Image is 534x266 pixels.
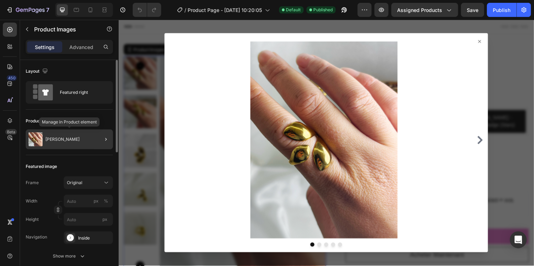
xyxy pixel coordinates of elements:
p: Product Images [34,25,94,34]
div: Navigation [26,234,47,240]
button: Carousel Next Arrow [363,118,372,127]
button: Dot [195,226,199,231]
img: product feature img [29,132,43,146]
button: Save [461,3,484,17]
span: Product Page - [DATE] 10:20:05 [188,6,262,14]
div: px [94,198,99,204]
div: Featured image [26,163,57,170]
div: 450 [7,75,17,81]
button: Show more [26,250,113,262]
span: / [185,6,187,14]
button: Dot [202,226,206,231]
button: Publish [487,3,517,17]
div: Product source [26,118,56,124]
button: 7 [3,3,52,17]
span: Published [314,7,333,13]
p: Settings [35,43,55,51]
iframe: To enrich screen reader interactions, please activate Accessibility in Grammarly extension settings [118,20,534,266]
span: Save [467,7,479,13]
p: [PERSON_NAME] [45,137,80,142]
input: px% [64,195,113,207]
label: Height [26,216,39,223]
span: Original [67,180,82,186]
button: Assigned Products [391,3,458,17]
div: Featured right [60,84,103,101]
input: px [64,213,113,226]
button: Dot [216,226,220,231]
p: 7 [46,6,49,14]
div: Inside [78,235,111,241]
button: Original [64,176,113,189]
div: Publish [493,6,511,14]
button: Dot [209,226,213,231]
div: Layout [26,67,49,76]
button: Dot [223,226,227,231]
div: Open Intercom Messenger [510,231,527,248]
span: Assigned Products [397,6,442,14]
button: % [92,197,100,205]
p: Advanced [69,43,93,51]
button: px [102,197,110,205]
div: Undo/Redo [133,3,161,17]
div: % [104,198,108,204]
div: Beta [5,129,17,135]
span: Default [286,7,301,13]
span: px [102,217,107,222]
div: Show more [53,253,86,260]
label: Frame [26,180,39,186]
label: Width [26,198,37,204]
